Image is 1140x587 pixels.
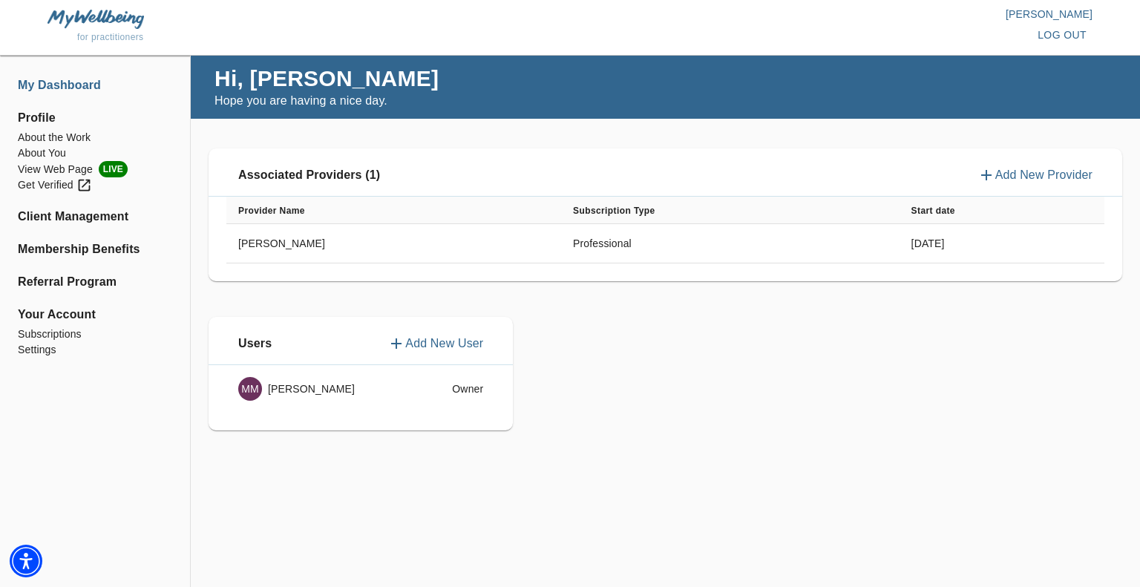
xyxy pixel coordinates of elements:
[573,206,655,216] b: Subscription Type
[226,224,561,263] td: [PERSON_NAME]
[995,166,1092,184] p: Add New Provider
[18,130,172,145] a: About the Work
[18,208,172,226] a: Client Management
[241,381,259,396] p: MM
[18,76,172,94] a: My Dashboard
[977,166,1092,184] button: Add New Provider
[419,365,495,413] td: Owner
[570,7,1092,22] p: [PERSON_NAME]
[18,109,172,127] span: Profile
[387,335,483,352] button: Add New User
[238,377,407,401] div: [PERSON_NAME]
[18,161,172,177] a: View Web PageLIVE
[238,206,305,216] b: Provider Name
[900,224,1104,263] td: [DATE]
[18,161,172,177] li: View Web Page
[18,145,172,161] a: About You
[238,166,380,184] p: Associated Providers (1)
[238,335,272,352] p: Users
[18,306,172,324] span: Your Account
[99,161,128,177] span: LIVE
[77,32,144,42] span: for practitioners
[1038,26,1087,45] span: log out
[405,335,483,352] p: Add New User
[911,206,955,216] b: Start date
[18,177,172,193] a: Get Verified
[18,177,92,193] div: Get Verified
[18,342,172,358] a: Settings
[1032,22,1092,49] button: log out
[47,10,144,28] img: MyWellbeing
[214,65,439,92] h4: Hi, [PERSON_NAME]
[18,240,172,258] a: Membership Benefits
[18,273,172,291] a: Referral Program
[18,327,172,342] a: Subscriptions
[214,92,439,110] p: Hope you are having a nice day.
[10,545,42,577] div: Accessibility Menu
[561,224,900,263] td: Professional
